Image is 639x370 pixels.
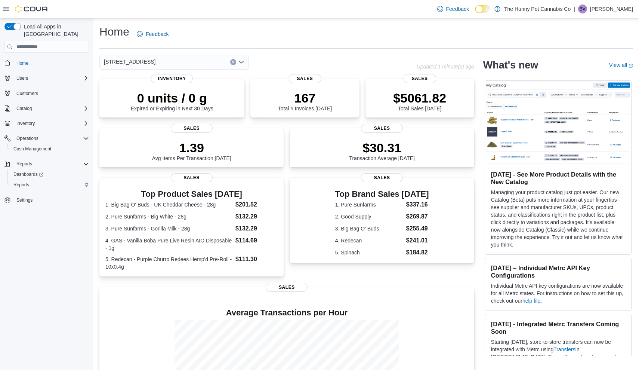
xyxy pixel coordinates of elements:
input: Dark Mode [475,5,491,13]
div: Billy Van Dam [578,4,587,13]
button: Customers [1,88,92,99]
span: Catalog [13,104,89,113]
button: Users [13,74,31,83]
p: | [574,4,575,13]
dt: 5. Redecan - Purple Churro Redees Hemp'd Pre-Roll - 10x0.4g [105,256,232,270]
button: Reports [1,159,92,169]
span: Feedback [146,30,169,38]
a: Dashboards [7,169,92,180]
dt: 4. GAS - Vanilla Boba Pure Live Resin AIO Disposable - 1g [105,237,232,252]
div: Total Sales [DATE] [393,91,446,111]
span: Operations [16,135,38,141]
p: The Hunny Pot Cannabis Co [504,4,571,13]
button: Users [1,73,92,83]
dd: $132.29 [235,212,278,221]
img: Cova [15,5,49,13]
span: Cash Management [13,146,51,152]
dd: $337.16 [406,200,429,209]
a: Transfers [553,346,575,352]
a: Home [13,59,31,68]
button: Clear input [230,59,236,65]
span: Settings [16,197,33,203]
button: Operations [1,133,92,144]
span: Sales [171,124,213,133]
span: Sales [288,74,321,83]
button: Cash Management [7,144,92,154]
p: $30.31 [349,140,415,155]
h3: [DATE] – Individual Metrc API Key Configurations [491,264,625,279]
button: Open list of options [238,59,244,65]
span: Cash Management [10,144,89,153]
dd: $111.30 [235,255,278,264]
dd: $241.01 [406,236,429,245]
p: Updated 1 minute(s) ago [417,64,474,70]
a: Dashboards [10,170,46,179]
span: Sales [361,173,403,182]
a: Feedback [134,27,172,42]
p: Managing your product catalog just got easier. Our new Catalog (Beta) puts more information at yo... [491,189,625,248]
button: Catalog [1,103,92,114]
span: Sales [171,173,213,182]
p: [PERSON_NAME] [590,4,633,13]
p: Individual Metrc API key configurations are now available for all Metrc states. For instructions ... [491,282,625,305]
a: Cash Management [10,144,54,153]
dd: $114.69 [235,236,278,245]
dd: $184.82 [406,248,429,257]
button: Home [1,57,92,68]
h3: [DATE] - Integrated Metrc Transfers Coming Soon [491,320,625,335]
span: Customers [13,89,89,98]
span: Users [16,75,28,81]
span: Inventory [16,120,35,126]
button: Catalog [13,104,35,113]
nav: Complex example [4,54,89,225]
span: Users [13,74,89,83]
dd: $255.49 [406,224,429,233]
dt: 2. Pure Sunfarms - Big White - 28g [105,213,232,220]
h3: Top Brand Sales [DATE] [335,190,429,199]
button: Operations [13,134,41,143]
span: Reports [13,159,89,168]
dt: 3. Big Bag O' Buds [335,225,403,232]
a: help file [522,298,540,304]
a: Settings [13,196,35,205]
span: Dashboards [13,171,43,177]
dd: $269.87 [406,212,429,221]
p: 167 [278,91,332,106]
span: Inventory [13,119,89,128]
span: BV [580,4,586,13]
div: Total # Invoices [DATE] [278,91,332,111]
span: Inventory [151,74,193,83]
span: Dashboards [10,170,89,179]
span: Feedback [446,5,469,13]
a: Reports [10,180,32,189]
a: Feedback [434,1,472,16]
h1: Home [99,24,129,39]
div: Avg Items Per Transaction [DATE] [152,140,231,161]
h2: What's new [483,59,538,71]
button: Inventory [1,118,92,129]
span: Home [16,60,28,66]
span: Reports [10,180,89,189]
span: Reports [16,161,32,167]
span: Sales [266,283,308,292]
h3: Top Product Sales [DATE] [105,190,278,199]
span: [STREET_ADDRESS] [104,57,155,66]
p: 1.39 [152,140,231,155]
span: Operations [13,134,89,143]
dd: $201.52 [235,200,278,209]
span: Customers [16,91,38,97]
p: 0 units / 0 g [131,91,213,106]
p: $5061.82 [393,91,446,106]
dd: $132.29 [235,224,278,233]
span: Load All Apps in [GEOGRAPHIC_DATA] [21,23,89,38]
dt: 2. Good Supply [335,213,403,220]
span: Sales [361,124,403,133]
span: Settings [13,195,89,205]
div: Transaction Average [DATE] [349,140,415,161]
svg: External link [629,64,633,68]
a: View allExternal link [609,62,633,68]
h4: Average Transactions per Hour [105,308,468,317]
dt: 4. Redecan [335,237,403,244]
h3: [DATE] - See More Product Details with the New Catalog [491,171,625,186]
